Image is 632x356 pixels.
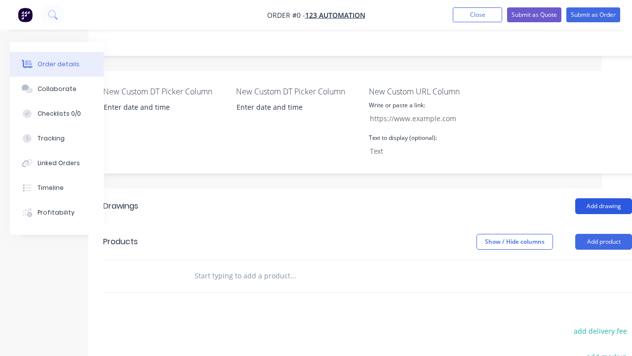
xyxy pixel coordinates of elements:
[369,133,437,142] label: Text to display (optional):
[369,86,492,97] label: New Custom URL Column
[103,200,138,212] div: Drawings
[568,324,632,338] button: add delivery fee
[364,111,482,126] input: https://www.example.com
[10,126,104,151] button: Tracking
[476,234,553,250] button: Show / Hide columns
[38,208,75,217] div: Profitability
[194,266,392,286] input: Start typing to add a product...
[507,7,561,22] button: Submit as Quote
[18,7,33,22] img: Factory
[364,144,482,159] input: Text
[575,234,632,250] button: Add product
[10,77,104,101] button: Collaborate
[10,151,104,176] button: Linked Orders
[566,7,620,22] button: Submit as Order
[38,183,64,192] div: Timeline
[38,134,65,143] div: Tracking
[10,200,104,225] button: Profitability
[38,85,77,93] div: Collaborate
[305,10,365,20] a: 123 Automation
[103,86,227,97] label: New Custom DT Picker Column
[236,86,359,97] label: New Custom DT Picker Column
[38,109,81,118] div: Checklists 0/0
[230,100,353,115] input: Enter date and time
[97,100,220,115] input: Enter date and time
[10,101,104,126] button: Checklists 0/0
[369,101,425,110] label: Write or paste a link:
[453,7,502,22] button: Close
[38,159,80,168] div: Linked Orders
[103,236,138,248] div: Products
[10,52,104,77] button: Order details
[10,176,104,200] button: Timeline
[267,10,305,20] span: Order #0 -
[38,60,79,69] div: Order details
[575,198,632,214] button: Add drawing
